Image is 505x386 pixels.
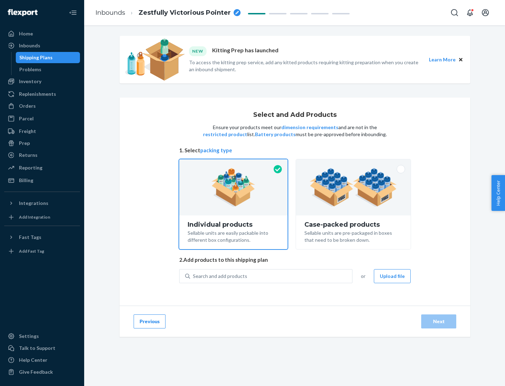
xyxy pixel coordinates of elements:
button: Learn More [429,56,456,64]
a: Prep [4,138,80,149]
div: Replenishments [19,91,56,98]
a: Inbounds [95,9,125,16]
a: Returns [4,149,80,161]
button: Battery products [255,131,296,138]
button: Close Navigation [66,6,80,20]
button: dimension requirements [281,124,338,131]
div: Home [19,30,33,37]
button: Integrations [4,198,80,209]
div: Freight [19,128,36,135]
button: restricted product [203,131,247,138]
p: Kitting Prep has launched [212,46,278,56]
div: Talk to Support [19,345,55,352]
a: Inventory [4,76,80,87]
button: Close [457,56,465,64]
div: NEW [189,46,207,56]
div: Shipping Plans [19,54,53,61]
button: Give Feedback [4,366,80,378]
button: Fast Tags [4,232,80,243]
div: Sellable units are easily packable into different box configurations. [188,228,279,244]
span: 2. Add products to this shipping plan [179,256,411,264]
button: Help Center [491,175,505,211]
img: Flexport logo [8,9,38,16]
a: Shipping Plans [16,52,80,63]
a: Home [4,28,80,39]
button: Open notifications [463,6,477,20]
a: Parcel [4,113,80,124]
div: Integrations [19,200,48,207]
div: Next [427,318,450,325]
div: Add Fast Tag [19,248,44,254]
span: Zestfully Victorious Pointer [139,8,231,18]
div: Search and add products [193,273,247,280]
div: Give Feedback [19,368,53,375]
a: Replenishments [4,88,80,100]
img: case-pack.59cecea509d18c883b923b81aeac6d0b.png [310,168,397,207]
div: Sellable units are pre-packaged in boxes that need to be broken down. [304,228,402,244]
div: Billing [19,177,33,184]
h1: Select and Add Products [253,112,337,119]
p: Ensure your products meet our and are not in the list. must be pre-approved before inbounding. [202,124,388,138]
a: Billing [4,175,80,186]
button: Open account menu [478,6,492,20]
div: Orders [19,102,36,109]
div: Fast Tags [19,234,41,241]
a: Add Integration [4,212,80,223]
div: Settings [19,333,39,340]
img: individual-pack.facf35554cb0f1810c75b2bd6df2d64e.png [211,168,255,207]
button: Open Search Box [447,6,462,20]
div: Inbounds [19,42,40,49]
ol: breadcrumbs [90,2,246,23]
a: Freight [4,126,80,137]
a: Problems [16,64,80,75]
div: Problems [19,66,41,73]
button: packing type [200,147,232,154]
div: Help Center [19,357,47,364]
a: Inbounds [4,40,80,51]
div: Add Integration [19,214,50,220]
div: Returns [19,152,38,159]
button: Previous [134,314,166,328]
div: Individual products [188,221,279,228]
a: Add Fast Tag [4,246,80,257]
span: or [361,273,365,280]
div: Prep [19,140,30,147]
div: Reporting [19,164,42,171]
span: 1. Select [179,147,411,154]
a: Help Center [4,354,80,366]
p: To access the kitting prep service, add any kitted products requiring kitting preparation when yo... [189,59,423,73]
div: Case-packed products [304,221,402,228]
a: Reporting [4,162,80,173]
a: Talk to Support [4,342,80,354]
div: Inventory [19,78,41,85]
a: Orders [4,100,80,112]
a: Settings [4,331,80,342]
div: Parcel [19,115,34,122]
button: Upload file [374,269,411,283]
button: Next [421,314,456,328]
